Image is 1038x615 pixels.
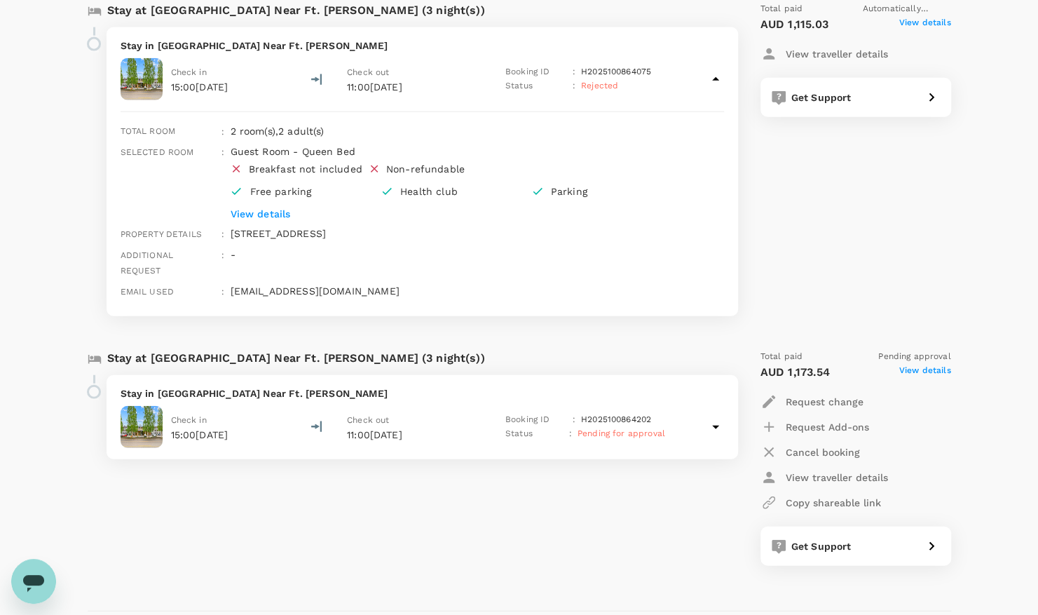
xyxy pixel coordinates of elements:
span: Get Support [791,92,852,103]
p: : [573,79,575,93]
span: Email used [121,287,175,297]
span: Property details [121,229,202,239]
p: Booking ID [505,413,567,427]
p: View details [230,207,681,221]
span: : [221,229,224,239]
p: [STREET_ADDRESS] [230,227,723,241]
p: Stay at [GEOGRAPHIC_DATA] Near Ft. [PERSON_NAME] (3 night(s)) [107,2,485,19]
p: Copy shareable link [786,496,881,510]
span: Additional request [121,250,174,276]
div: Breakfast not included [248,162,362,176]
span: View details [899,364,951,381]
span: Check in [171,67,207,77]
span: View details [899,16,951,33]
p: - [230,248,723,262]
span: : [221,250,224,260]
p: AUD 1,115.03 [760,16,829,33]
p: Status [505,79,567,93]
p: 11:00[DATE] [347,428,480,442]
p: Stay at [GEOGRAPHIC_DATA] Near Ft. [PERSON_NAME] (3 night(s)) [107,350,485,367]
span: Check out [347,415,389,425]
img: Clarion Hotel And Suites Fairbanks Near Ft. Wainwright [121,58,163,100]
span: Pending for approval [578,428,665,438]
span: Total paid [760,2,803,16]
p: Status [505,427,564,441]
span: Automatically rejected by system [863,2,951,16]
p: 11:00[DATE] [347,80,480,94]
button: View traveller details [760,465,888,490]
p: Parking [551,184,671,198]
p: H2025100864075 [581,65,651,79]
span: Check out [347,67,389,77]
div: Non-refundable [386,162,465,176]
span: Check in [171,415,207,425]
p: 15:00[DATE] [171,428,228,442]
p: Free parking [250,184,369,198]
button: View traveller details [760,41,888,67]
p: View traveller details [786,47,888,61]
button: Request Add-ons [760,414,869,440]
p: View traveller details [786,471,888,485]
span: Rejected [581,81,618,90]
span: : [221,147,224,157]
p: H2025100864202 [581,413,651,427]
span: Total room [121,126,176,136]
p: AUD 1,173.54 [760,364,831,381]
span: Total paid [760,350,803,364]
span: Get Support [791,541,852,552]
button: Request change [760,389,863,414]
img: Clarion Hotel And Suites Fairbanks Near Ft. Wainwright [121,406,163,448]
p: Cancel booking [786,445,860,459]
iframe: Button to launch messaging window [11,559,56,604]
p: : [573,65,575,79]
p: : [573,413,575,427]
p: Health club [400,184,520,198]
span: Pending approval [878,350,950,364]
p: [EMAIL_ADDRESS][DOMAIN_NAME] [230,284,723,298]
p: Request change [786,395,863,409]
span: : [221,287,224,297]
p: : [569,427,572,441]
span: : [221,127,224,137]
p: 15:00[DATE] [171,80,228,94]
button: Cancel booking [760,440,860,465]
p: Guest Room - Queen Bed [230,144,681,158]
p: Request Add-ons [786,420,869,434]
p: Stay in [GEOGRAPHIC_DATA] Near Ft. [PERSON_NAME] [121,386,724,400]
span: 2 room(s) , 2 adult(s) [230,126,324,137]
span: Selected room [121,147,194,157]
p: Booking ID [505,65,567,79]
p: Stay in [GEOGRAPHIC_DATA] Near Ft. [PERSON_NAME] [121,39,724,53]
button: Copy shareable link [760,490,881,515]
